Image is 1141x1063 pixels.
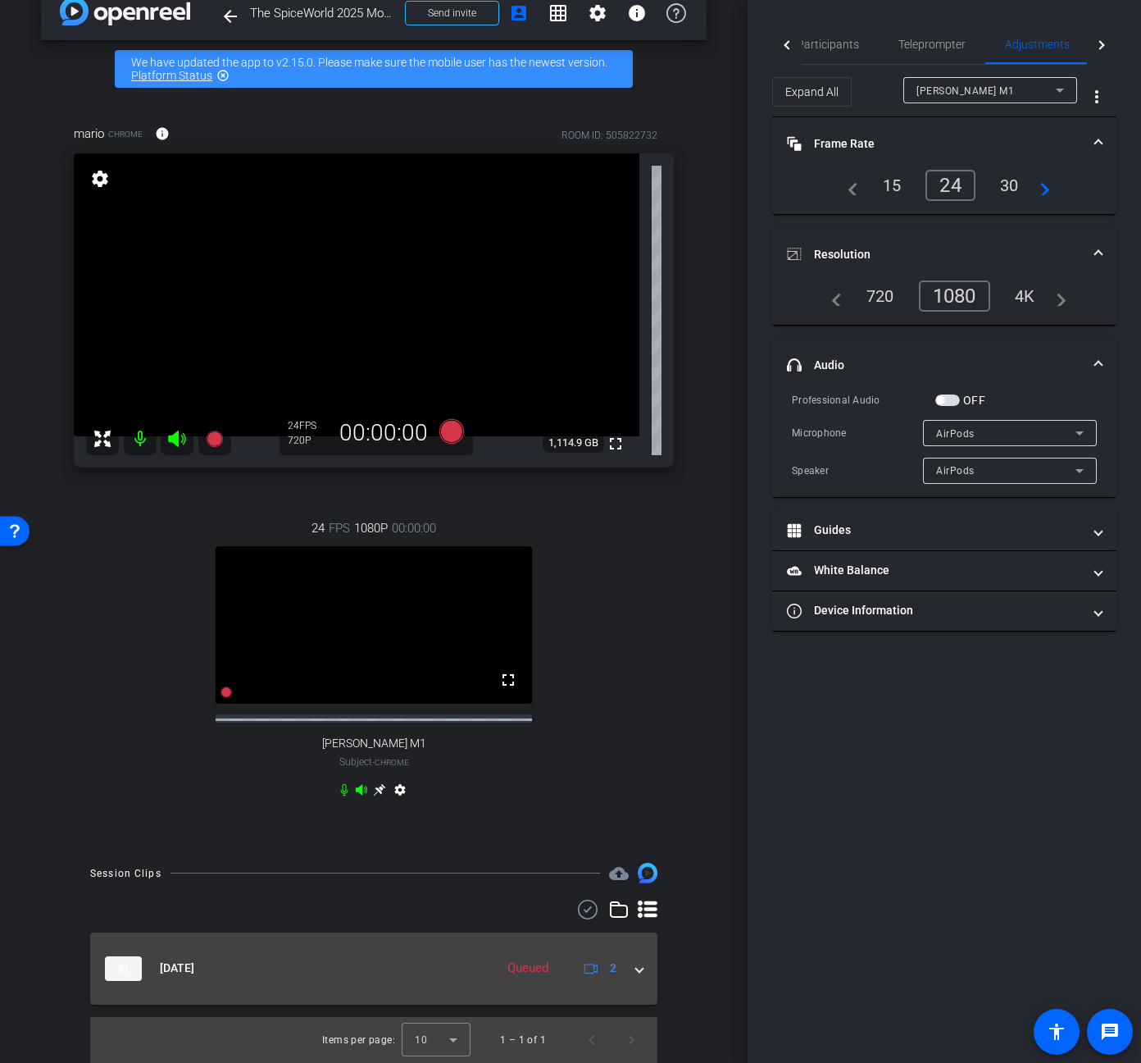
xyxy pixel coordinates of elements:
mat-icon: accessibility [1047,1022,1066,1042]
div: Resolution [772,281,1116,325]
div: Audio [772,391,1116,497]
mat-expansion-panel-header: Resolution [772,228,1116,281]
mat-panel-title: Frame Rate [787,135,1082,153]
button: Expand All [772,77,852,107]
span: 2 [610,960,616,977]
mat-icon: fullscreen [606,434,625,454]
span: [PERSON_NAME] M1 [916,85,1014,97]
mat-expansion-panel-header: thumb-nail[DATE]Queued2 [90,933,657,1005]
span: Chrome [375,758,409,767]
span: FPS [329,519,350,537]
span: 24 [311,519,325,537]
div: 4K [1002,282,1048,310]
span: Teleprompter [898,39,966,50]
mat-icon: grid_on [548,3,568,23]
span: Chrome [108,128,143,140]
mat-panel-title: Guides [787,522,1082,539]
mat-panel-title: Device Information [787,602,1082,619]
div: 15 [871,171,914,199]
mat-icon: info [155,126,170,141]
mat-icon: settings [89,169,111,189]
a: Platform Status [131,69,212,82]
mat-icon: cloud_upload [609,864,629,883]
div: Queued [499,959,557,978]
div: 30 [988,171,1031,199]
span: FPS [299,420,316,431]
div: 720P [288,434,329,447]
span: Adjustments [1005,39,1070,50]
div: Microphone [792,425,923,441]
span: [PERSON_NAME] M1 [322,737,426,750]
button: Previous page [572,1020,611,1060]
mat-panel-title: Resolution [787,246,1082,263]
span: AirPods [936,428,975,440]
div: 00:00:00 [329,419,439,447]
span: 00:00:00 [392,519,436,537]
mat-expansion-panel-header: Frame Rate [772,117,1116,170]
div: ROOM ID: 505822732 [561,128,657,143]
span: 1080P [354,519,388,537]
mat-panel-title: White Balance [787,562,1082,579]
span: - [372,756,375,768]
mat-icon: arrow_back [220,7,240,26]
span: [DATE] [160,960,194,977]
div: 720 [854,282,907,310]
span: Subject [339,755,409,769]
img: Session clips [638,863,657,883]
div: Frame Rate [772,170,1116,214]
button: More Options for Adjustments Panel [1077,77,1116,116]
mat-icon: highlight_off [216,69,230,82]
span: 1,114.9 GB [543,433,604,453]
div: Session Clips [90,865,161,882]
div: 24 [288,419,329,432]
span: Participants [797,39,859,50]
div: 1 – 1 of 1 [500,1032,546,1048]
mat-expansion-panel-header: Guides [772,511,1116,550]
mat-icon: navigate_before [839,176,858,195]
span: Send invite [428,7,476,20]
mat-icon: navigate_before [822,286,842,306]
mat-icon: fullscreen [498,670,518,690]
button: Next page [611,1020,651,1060]
div: 24 [925,170,975,201]
div: Items per page: [322,1032,395,1048]
mat-expansion-panel-header: Device Information [772,591,1116,631]
div: Professional Audio [792,392,935,408]
label: OFF [960,392,985,408]
img: thumb-nail [105,956,142,981]
div: We have updated the app to v2.15.0. Please make sure the mobile user has the newest version. [115,50,633,88]
mat-icon: settings [588,3,607,23]
span: AirPods [936,465,975,477]
div: Speaker [792,463,923,479]
mat-icon: navigate_next [1047,286,1066,306]
mat-icon: more_vert [1087,87,1107,107]
mat-icon: navigate_next [1030,176,1050,195]
span: mario [74,125,104,143]
mat-panel-title: Audio [787,357,1082,374]
span: Expand All [785,76,839,107]
button: Send invite [405,1,499,25]
mat-icon: info [627,3,647,23]
div: 1080 [919,281,990,312]
mat-icon: settings [390,783,410,803]
mat-icon: message [1100,1022,1120,1042]
span: Destinations for your clips [609,863,629,883]
mat-expansion-panel-header: White Balance [772,551,1116,591]
mat-expansion-panel-header: Audio [772,339,1116,391]
mat-icon: account_box [509,3,529,23]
